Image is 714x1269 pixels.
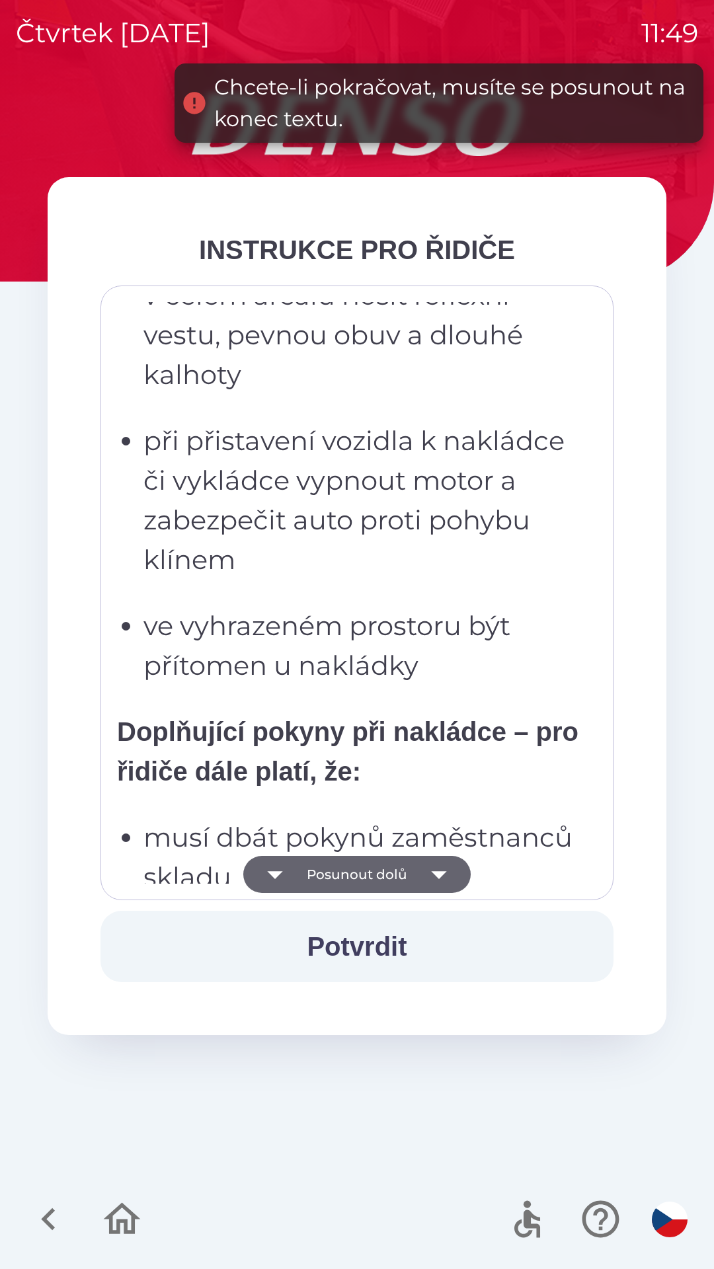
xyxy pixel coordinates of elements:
button: Potvrdit [100,911,614,982]
p: čtvrtek [DATE] [16,13,210,53]
img: cs flag [652,1202,688,1237]
p: v celém areálu nosit reflexní vestu, pevnou obuv a dlouhé kalhoty [143,276,578,395]
div: INSTRUKCE PRO ŘIDIČE [100,230,614,270]
strong: Doplňující pokyny při nakládce – pro řidiče dále platí, že: [117,717,578,786]
img: Logo [48,93,666,156]
p: ve vyhrazeném prostoru být přítomen u nakládky [143,606,578,685]
div: Chcete-li pokračovat, musíte se posunout na konec textu. [214,71,690,135]
p: 11:49 [641,13,698,53]
p: při přistavení vozidla k nakládce či vykládce vypnout motor a zabezpečit auto proti pohybu klínem [143,421,578,580]
button: Posunout dolů [243,856,471,893]
p: musí dbát pokynů zaměstnanců skladu [143,818,578,897]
